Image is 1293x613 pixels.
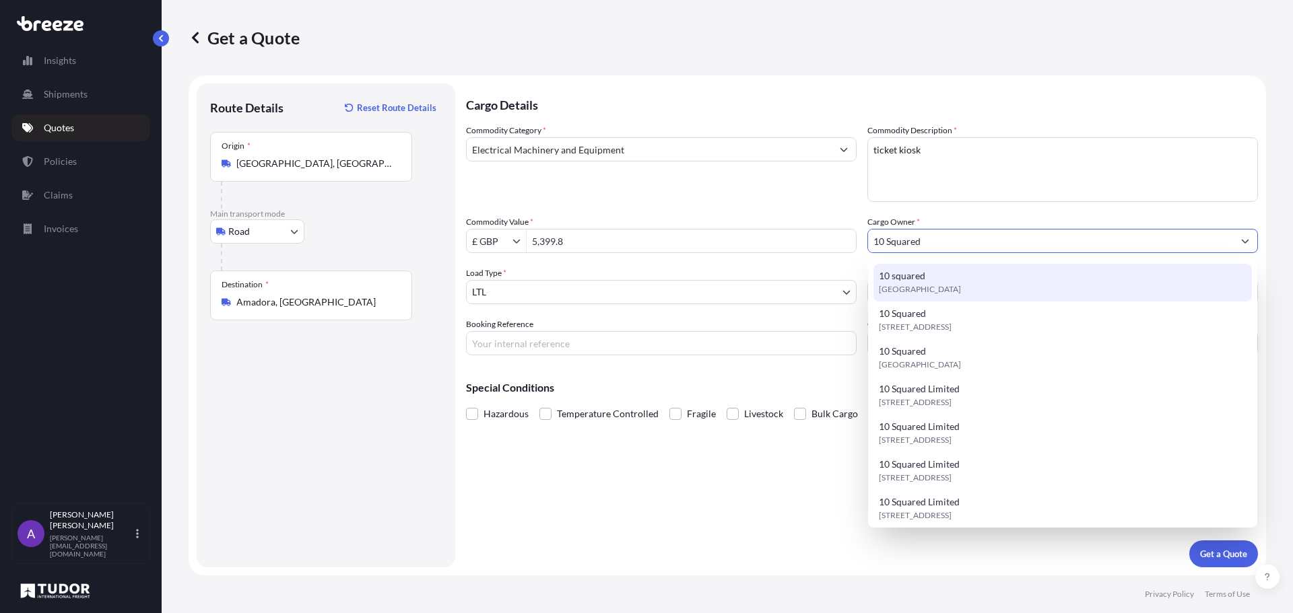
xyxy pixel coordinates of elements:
[466,331,857,355] input: Your internal reference
[467,137,832,161] input: Select a commodity type
[867,124,957,137] label: Commodity Description
[210,100,284,116] p: Route Details
[557,404,659,424] span: Temperature Controlled
[879,433,952,447] span: [STREET_ADDRESS]
[879,320,952,334] span: [STREET_ADDRESS]
[527,229,856,253] input: Type amount
[27,527,35,540] span: A
[466,318,533,331] label: Booking Reference
[879,458,960,471] span: 10 Squared Limited
[879,269,925,283] span: 10 squared
[466,83,1258,124] p: Cargo Details
[472,285,486,299] span: LTL
[228,225,250,238] span: Road
[44,155,77,168] p: Policies
[1233,229,1257,253] button: Show suggestions
[466,215,533,229] label: Commodity Value
[189,27,300,48] p: Get a Quote
[44,222,78,236] p: Invoices
[867,318,915,331] label: Carrier Name
[879,495,960,509] span: 10 Squared Limited
[687,404,716,424] span: Fragile
[44,121,74,135] p: Quotes
[512,234,526,248] button: Show suggestions
[44,54,76,67] p: Insights
[867,331,1258,355] input: Enter name
[879,471,952,484] span: [STREET_ADDRESS]
[17,580,94,602] img: organization-logo
[879,396,952,409] span: [STREET_ADDRESS]
[210,219,304,244] button: Select transport
[873,264,1252,603] div: Suggestions
[868,229,1233,253] input: Full name
[210,209,442,219] p: Main transport mode
[222,279,269,290] div: Destination
[1200,547,1247,561] p: Get a Quote
[879,382,960,396] span: 10 Squared Limited
[1145,589,1194,600] p: Privacy Policy
[879,509,952,522] span: [STREET_ADDRESS]
[44,87,88,101] p: Shipments
[466,266,506,280] span: Load Type
[236,295,395,309] input: Destination
[867,266,910,280] label: Freight Cost
[879,358,961,371] span: [GEOGRAPHIC_DATA]
[466,124,546,137] label: Commodity Category
[879,420,960,433] span: 10 Squared Limited
[879,345,926,358] span: 10 Squared
[236,157,395,170] input: Origin
[744,404,783,424] span: Livestock
[44,188,73,202] p: Claims
[50,534,133,558] p: [PERSON_NAME][EMAIL_ADDRESS][DOMAIN_NAME]
[832,137,856,161] button: Show suggestions
[357,101,436,114] p: Reset Route Details
[484,404,529,424] span: Hazardous
[879,283,961,296] span: [GEOGRAPHIC_DATA]
[867,215,920,229] label: Cargo Owner
[879,307,926,320] span: 10 Squared
[466,382,1258,393] p: Special Conditions
[1205,589,1250,600] p: Terms of Use
[50,509,133,531] p: [PERSON_NAME] [PERSON_NAME]
[222,141,251,151] div: Origin
[467,229,512,253] input: Commodity Value
[811,404,858,424] span: Bulk Cargo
